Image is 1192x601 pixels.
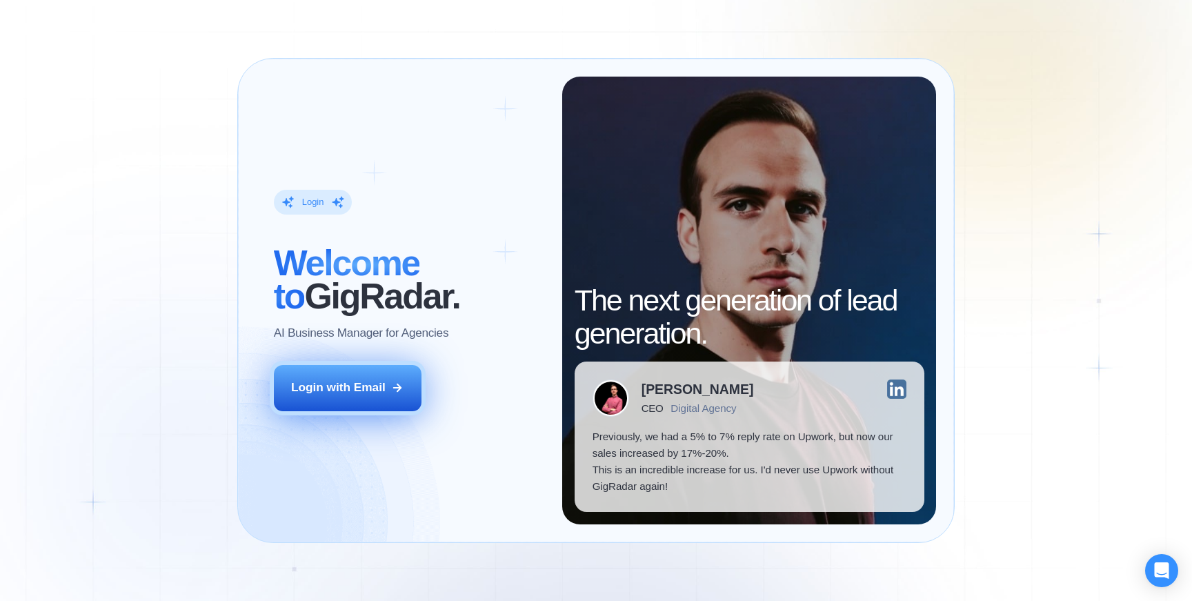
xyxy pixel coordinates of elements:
[1145,554,1178,587] div: Open Intercom Messenger
[274,325,448,342] p: AI Business Manager for Agencies
[274,243,419,316] span: Welcome to
[274,365,421,411] button: Login with Email
[302,196,324,208] div: Login
[670,402,736,414] div: Digital Agency
[642,383,754,396] div: [PERSON_NAME]
[291,380,386,396] div: Login with Email
[593,428,906,494] p: Previously, we had a 5% to 7% reply rate on Upwork, but now our sales increased by 17%-20%. This ...
[274,247,545,313] h2: ‍ GigRadar.
[642,402,664,414] div: CEO
[575,284,924,350] h2: The next generation of lead generation.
